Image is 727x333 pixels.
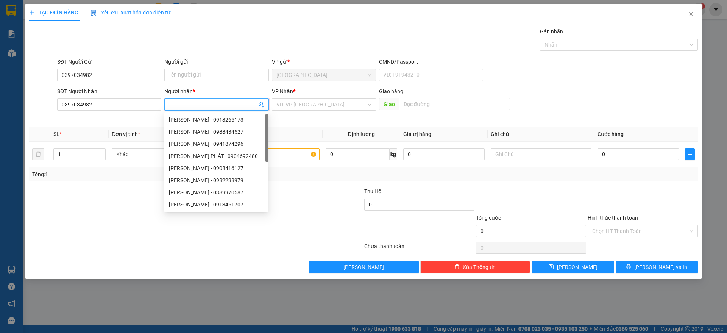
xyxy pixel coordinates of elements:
[491,148,591,160] input: Ghi Chú
[218,148,319,160] input: VD: Bàn, Ghế
[343,263,384,271] span: [PERSON_NAME]
[348,131,375,137] span: Định lượng
[164,114,268,126] div: ĐẶNG KIM THÁI - 0913265173
[588,215,638,221] label: Hình thức thanh toán
[390,148,397,160] span: kg
[488,127,594,142] th: Ghi chú
[403,148,485,160] input: 0
[476,215,501,221] span: Tổng cước
[97,154,105,160] span: Decrease Value
[164,87,268,95] div: Người nhận
[309,261,419,273] button: [PERSON_NAME]
[364,188,382,194] span: Thu Hộ
[53,131,59,137] span: SL
[379,58,483,66] div: CMND/Passport
[688,11,694,17] span: close
[379,98,399,110] span: Giao
[29,10,34,15] span: plus
[557,263,598,271] span: [PERSON_NAME]
[169,152,264,160] div: [PERSON_NAME] PHÁT - 0904692480
[164,111,268,120] div: Tên không hợp lệ
[169,188,264,197] div: [PERSON_NAME] - 0389970587
[685,148,695,160] button: plus
[169,164,264,172] div: [PERSON_NAME] - 0908416127
[680,4,702,25] button: Close
[626,264,631,270] span: printer
[685,151,694,157] span: plus
[363,242,475,255] div: Chưa thanh toán
[532,261,614,273] button: save[PERSON_NAME]
[454,264,460,270] span: delete
[164,186,268,199] div: ĐẶNG ĐÔNG - 0389970587
[169,128,264,136] div: [PERSON_NAME] - 0988434527
[164,174,268,186] div: ĐẶNG HƯƠNG - 0982238979
[169,116,264,124] div: [PERSON_NAME] - 0913265173
[57,58,161,66] div: SĐT Người Gửi
[258,102,264,108] span: user-add
[164,199,268,211] div: ĐẶNG HUY ĐỨC - 0913451707
[272,58,376,66] div: VP gửi
[32,148,44,160] button: delete
[420,261,530,273] button: deleteXóa Thông tin
[164,150,268,162] div: ĐẶNG THỊNH PHÁT - 0904692480
[164,138,268,150] div: ĐẶNG VƯỢNG - 0941874296
[164,126,268,138] div: ĐẶNG VÕ LÂM - 0988434527
[112,131,140,137] span: Đơn vị tính
[99,150,104,154] span: up
[634,263,687,271] span: [PERSON_NAME] và In
[379,88,403,94] span: Giao hàng
[272,88,293,94] span: VP Nhận
[29,9,78,16] span: TẠO ĐƠN HÀNG
[57,87,161,95] div: SĐT Người Nhận
[276,69,371,81] span: Nha Trang
[164,58,268,66] div: Người gửi
[169,200,264,209] div: [PERSON_NAME] - 0913451707
[169,176,264,184] div: [PERSON_NAME] - 0982238979
[616,261,698,273] button: printer[PERSON_NAME] và In
[463,263,496,271] span: Xóa Thông tin
[97,149,105,154] span: Increase Value
[169,140,264,148] div: [PERSON_NAME] - 0941874296
[399,98,510,110] input: Dọc đường
[32,170,281,178] div: Tổng: 1
[116,149,208,160] span: Khác
[598,131,624,137] span: Cước hàng
[549,264,554,270] span: save
[403,131,431,137] span: Giá trị hàng
[99,155,104,159] span: down
[164,162,268,174] div: ĐẶNG THỊ THU THỦY - 0908416127
[90,9,170,16] span: Yêu cầu xuất hóa đơn điện tử
[540,28,563,34] label: Gán nhãn
[90,10,97,16] img: icon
